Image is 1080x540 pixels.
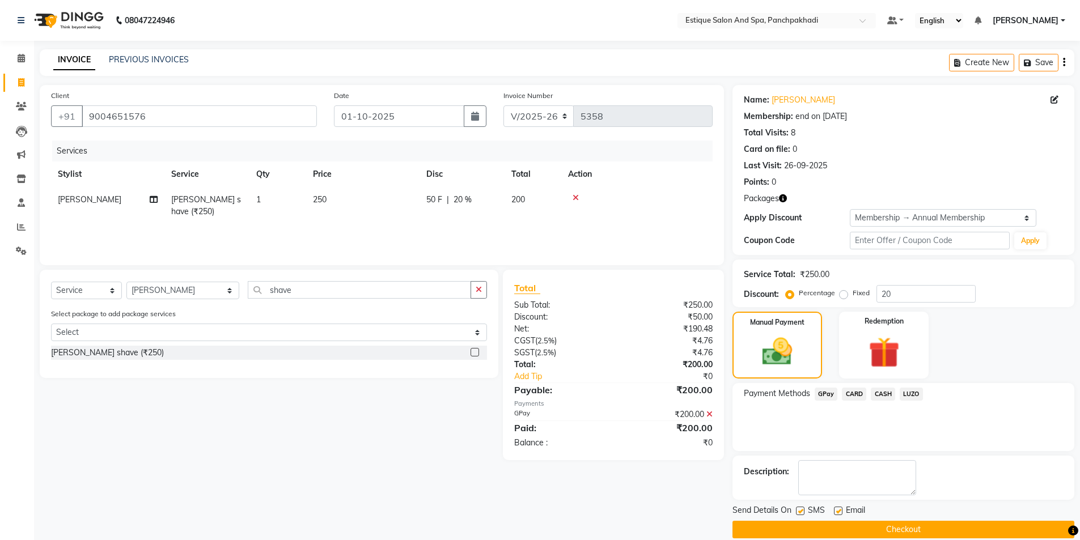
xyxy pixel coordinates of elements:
a: [PERSON_NAME] [772,94,835,106]
div: ₹250.00 [613,299,721,311]
div: Points: [744,176,769,188]
span: Total [514,282,540,294]
a: INVOICE [53,50,95,70]
label: Manual Payment [750,317,804,328]
span: LUZO [900,388,923,401]
b: 08047224946 [125,5,175,36]
div: ( ) [506,347,613,359]
span: [PERSON_NAME] [58,194,121,205]
span: 1 [256,194,261,205]
span: SGST [514,347,535,358]
th: Stylist [51,161,164,187]
span: Send Details On [732,504,791,518]
div: ₹190.48 [613,323,721,335]
div: Membership: [744,110,793,122]
div: Discount: [506,311,613,323]
input: Enter Offer / Coupon Code [850,232,1010,249]
img: _cash.svg [753,334,802,369]
th: Qty [249,161,306,187]
div: [PERSON_NAME] shave (₹250) [51,347,164,359]
span: Email [846,504,865,518]
div: Service Total: [744,269,795,280]
div: Payable: [506,383,613,397]
label: Percentage [799,288,835,298]
div: ₹4.76 [613,335,721,347]
div: Name: [744,94,769,106]
div: Coupon Code [744,235,850,246]
span: CGST [514,335,535,346]
div: ₹250.00 [800,269,829,280]
button: Save [1019,54,1058,71]
div: ( ) [506,335,613,347]
label: Invoice Number [503,91,553,101]
span: 2.5% [537,348,554,357]
label: Client [51,91,69,101]
input: Search or Scan [248,281,472,299]
div: ₹200.00 [613,421,721,435]
img: _gift.svg [859,333,909,372]
span: 200 [511,194,525,205]
div: 26-09-2025 [784,160,827,172]
th: Service [164,161,249,187]
div: Last Visit: [744,160,782,172]
div: Net: [506,323,613,335]
div: ₹200.00 [613,359,721,371]
span: [PERSON_NAME] shave (₹250) [171,194,241,216]
span: 50 F [426,194,442,206]
div: Discount: [744,288,779,300]
label: Fixed [853,288,870,298]
div: end on [DATE] [795,110,847,122]
th: Price [306,161,420,187]
div: Services [52,141,721,161]
div: Sub Total: [506,299,613,311]
th: Disc [420,161,505,187]
span: CARD [842,388,866,401]
img: logo [29,5,107,36]
button: Checkout [732,521,1074,538]
button: Apply [1014,232,1047,249]
div: ₹50.00 [613,311,721,323]
div: Payments [514,399,712,409]
label: Redemption [865,316,904,326]
label: Select package to add package services [51,309,176,319]
span: SMS [808,504,825,518]
div: Paid: [506,421,613,435]
span: CASH [871,388,895,401]
div: Total Visits: [744,127,789,139]
span: | [447,194,449,206]
span: Payment Methods [744,388,810,399]
input: Search by Name/Mobile/Email/Code [82,105,317,127]
span: [PERSON_NAME] [993,15,1058,27]
div: Balance : [506,437,613,449]
div: 8 [791,127,795,139]
label: Date [334,91,349,101]
div: ₹0 [613,437,721,449]
div: Card on file: [744,143,790,155]
div: ₹4.76 [613,347,721,359]
span: Packages [744,193,779,205]
div: Description: [744,466,789,478]
th: Total [505,161,561,187]
a: PREVIOUS INVOICES [109,54,189,65]
span: 250 [313,194,327,205]
span: 2.5% [537,336,554,345]
div: GPay [506,409,613,420]
div: Apply Discount [744,212,850,224]
a: Add Tip [506,371,631,382]
div: 0 [793,143,797,155]
div: ₹200.00 [613,383,721,397]
div: ₹200.00 [613,409,721,420]
div: 0 [772,176,776,188]
span: GPay [815,388,838,401]
button: Create New [949,54,1014,71]
div: ₹0 [632,371,721,382]
th: Action [561,161,713,187]
span: 20 % [454,194,472,206]
div: Total: [506,359,613,371]
button: +91 [51,105,83,127]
